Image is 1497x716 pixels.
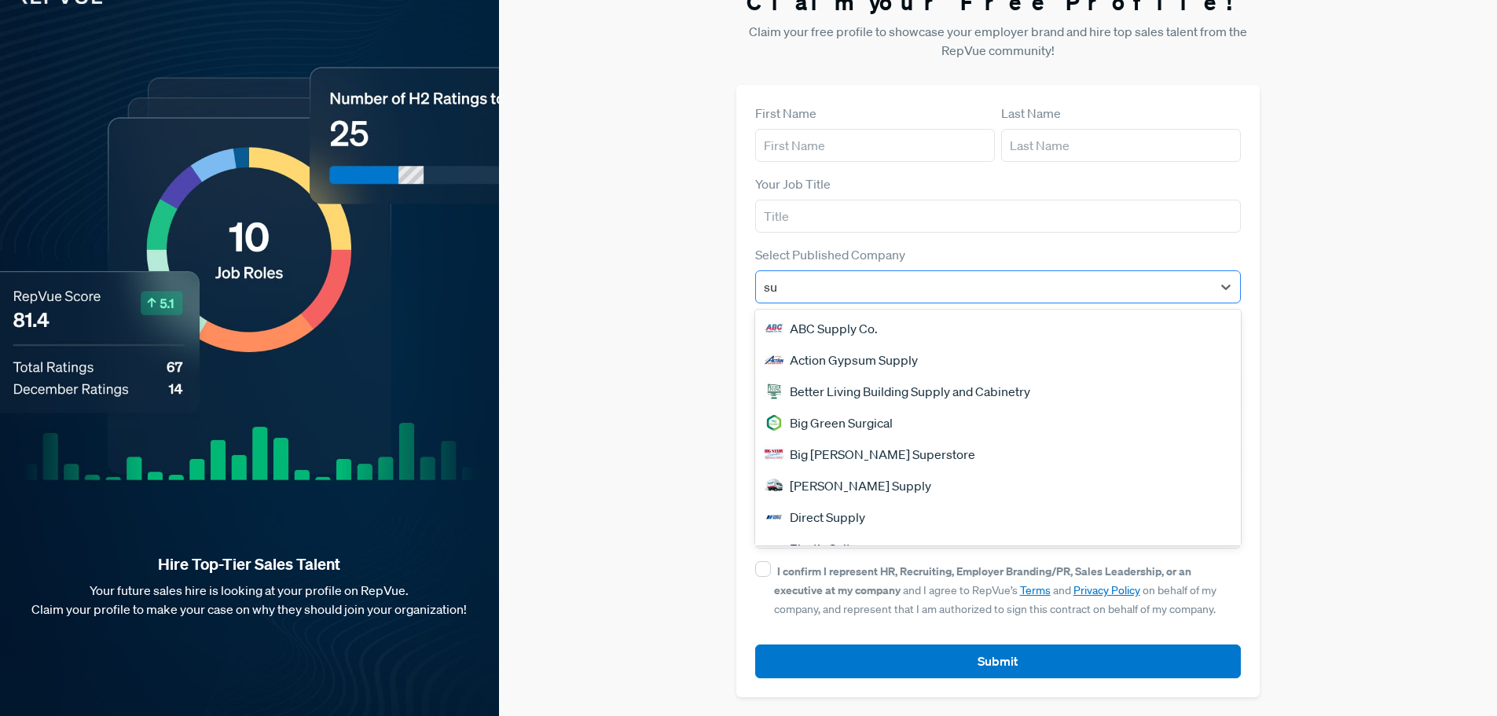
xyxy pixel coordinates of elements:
label: Your Job Title [755,174,831,193]
img: Chadwell Supply [765,476,783,495]
a: Privacy Policy [1073,583,1140,597]
p: Claim your free profile to showcase your employer brand and hire top sales talent from the RepVue... [736,22,1260,60]
div: ABC Supply Co. [755,313,1242,344]
label: Select Published Company [755,245,905,264]
strong: I confirm I represent HR, Recruiting, Employer Branding/PR, Sales Leadership, or an executive at ... [774,564,1191,597]
input: Title [755,200,1242,233]
label: Last Name [1001,104,1061,123]
img: Big Sandy Superstore [765,445,783,464]
p: Your future sales hire is looking at your profile on RepVue. Claim your profile to make your case... [25,581,474,619]
div: [PERSON_NAME] Supply [755,470,1242,501]
label: First Name [755,104,816,123]
img: Direct Supply [765,508,783,527]
img: Big Green Surgical [765,413,783,432]
a: Terms [1020,583,1051,597]
img: Elastic Suite [765,539,783,558]
div: Big Green Surgical [755,407,1242,439]
div: Action Gypsum Supply [755,344,1242,376]
div: Direct Supply [755,501,1242,533]
div: Elastic Suite [755,533,1242,564]
img: Better Living Building Supply and Cabinetry [765,382,783,401]
input: Last Name [1001,129,1241,162]
button: Submit [755,644,1242,678]
input: First Name [755,129,995,162]
img: Action Gypsum Supply [765,351,783,369]
span: and I agree to RepVue’s and on behalf of my company, and represent that I am authorized to sign t... [774,564,1216,616]
div: Better Living Building Supply and Cabinetry [755,376,1242,407]
img: ABC Supply Co. [765,319,783,338]
div: Big [PERSON_NAME] Superstore [755,439,1242,470]
strong: Hire Top-Tier Sales Talent [25,554,474,575]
